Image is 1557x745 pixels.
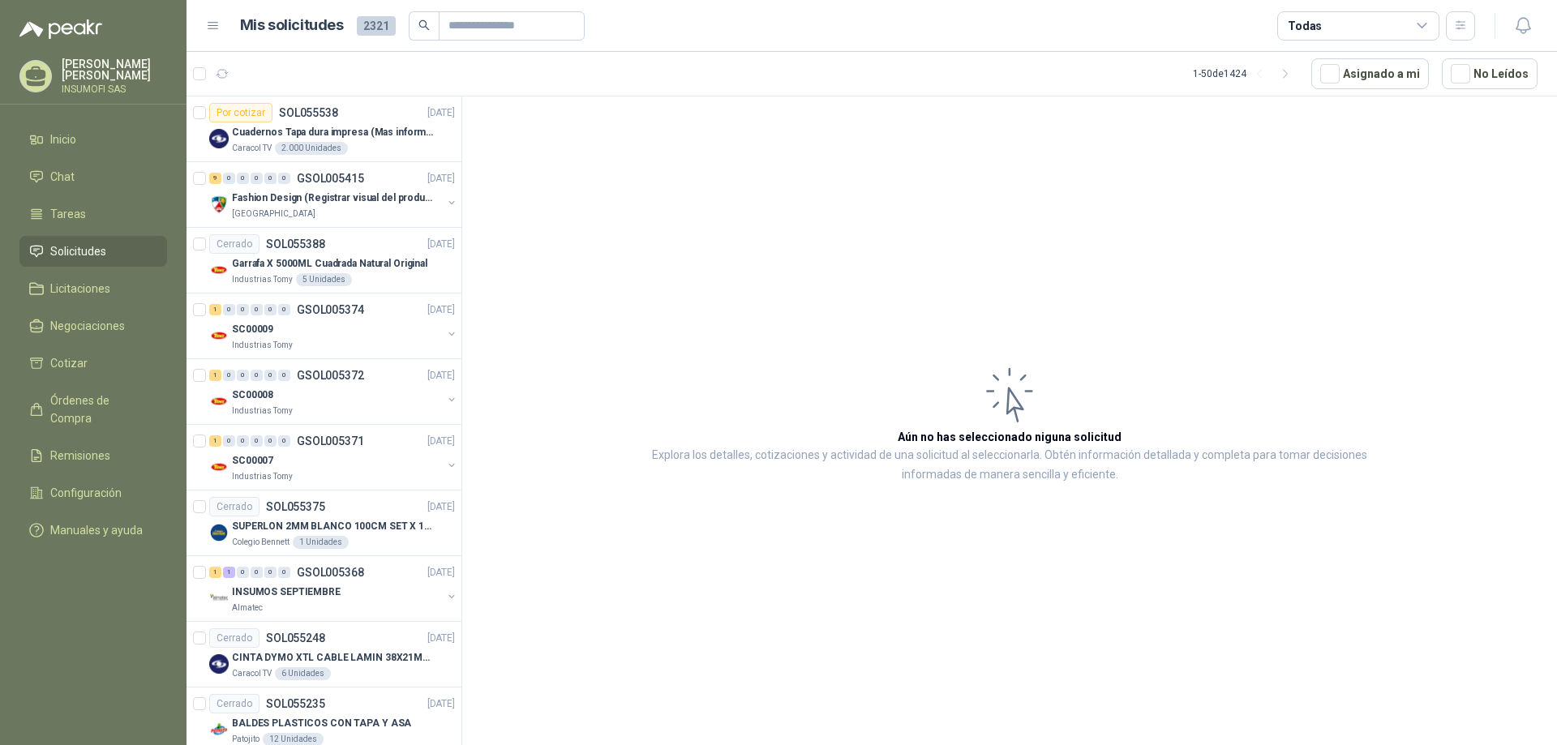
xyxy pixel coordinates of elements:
[232,519,434,534] p: SUPERLON 2MM BLANCO 100CM SET X 150 METROS
[427,237,455,252] p: [DATE]
[19,124,167,155] a: Inicio
[62,58,167,81] p: [PERSON_NAME] [PERSON_NAME]
[19,199,167,229] a: Tareas
[187,96,461,162] a: Por cotizarSOL055538[DATE] Company LogoCuadernos Tapa dura impresa (Mas informacion en el adjunto...
[209,497,259,516] div: Cerrado
[209,300,458,352] a: 1 0 0 0 0 0 GSOL005374[DATE] Company LogoSC00009Industrias Tomy
[209,260,229,280] img: Company Logo
[223,567,235,578] div: 1
[251,173,263,184] div: 0
[297,304,364,315] p: GSOL005374
[50,484,122,502] span: Configuración
[427,171,455,186] p: [DATE]
[266,238,325,250] p: SOL055388
[209,304,221,315] div: 1
[427,631,455,646] p: [DATE]
[1193,61,1298,87] div: 1 - 50 de 1424
[50,242,106,260] span: Solicitudes
[50,168,75,186] span: Chat
[19,348,167,379] a: Cotizar
[251,370,263,381] div: 0
[50,521,143,539] span: Manuales y ayuda
[427,105,455,121] p: [DATE]
[50,317,125,335] span: Negociaciones
[50,131,76,148] span: Inicio
[232,256,427,272] p: Garrafa X 5000ML Cuadrada Natural Original
[279,107,338,118] p: SOL055538
[187,228,461,293] a: CerradoSOL055388[DATE] Company LogoGarrafa X 5000ML Cuadrada Natural OriginalIndustrias Tomy5 Uni...
[19,161,167,192] a: Chat
[232,273,293,286] p: Industrias Tomy
[251,567,263,578] div: 0
[232,405,293,417] p: Industrias Tomy
[278,173,290,184] div: 0
[297,370,364,381] p: GSOL005372
[62,84,167,94] p: INSUMOFI SAS
[237,567,249,578] div: 0
[19,515,167,546] a: Manuales y ayuda
[278,435,290,447] div: 0
[278,370,290,381] div: 0
[357,16,396,36] span: 2321
[278,567,290,578] div: 0
[264,567,277,578] div: 0
[232,716,411,731] p: BALDES PLASTICOS CON TAPA Y ASA
[251,304,263,315] div: 0
[209,720,229,739] img: Company Logo
[297,567,364,578] p: GSOL005368
[251,435,263,447] div: 0
[19,477,167,508] a: Configuración
[427,302,455,318] p: [DATE]
[237,370,249,381] div: 0
[19,273,167,304] a: Licitaciones
[50,447,110,465] span: Remisiones
[237,435,249,447] div: 0
[187,490,461,556] a: CerradoSOL055375[DATE] Company LogoSUPERLON 2MM BLANCO 100CM SET X 150 METROSColegio Bennett1 Uni...
[187,622,461,687] a: CerradoSOL055248[DATE] Company LogoCINTA DYMO XTL CABLE LAMIN 38X21MMBLANCOCaracol TV6 Unidades
[266,698,325,709] p: SOL055235
[278,304,290,315] div: 0
[232,650,434,666] p: CINTA DYMO XTL CABLE LAMIN 38X21MMBLANCO
[209,366,458,417] a: 1 0 0 0 0 0 GSOL005372[DATE] Company LogoSC00008Industrias Tomy
[275,667,331,680] div: 6 Unidades
[418,19,430,31] span: search
[898,428,1122,446] h3: Aún no has seleccionado niguna solicitud
[427,368,455,383] p: [DATE]
[209,234,259,254] div: Cerrado
[19,236,167,267] a: Solicitudes
[1311,58,1429,89] button: Asignado a mi
[232,191,434,206] p: Fashion Design (Registrar visual del producto)
[624,446,1395,485] p: Explora los detalles, cotizaciones y actividad de una solicitud al seleccionarla. Obtén informaci...
[209,392,229,411] img: Company Logo
[232,208,315,221] p: [GEOGRAPHIC_DATA]
[209,370,221,381] div: 1
[209,563,458,614] a: 1 1 0 0 0 0 GSOL005368[DATE] Company LogoINSUMOS SEPTIEMBREAlmatec
[232,470,293,483] p: Industrias Tomy
[50,354,88,372] span: Cotizar
[209,435,221,447] div: 1
[237,173,249,184] div: 0
[209,523,229,542] img: Company Logo
[209,654,229,674] img: Company Logo
[293,536,349,549] div: 1 Unidades
[264,370,277,381] div: 0
[237,304,249,315] div: 0
[209,169,458,221] a: 9 0 0 0 0 0 GSOL005415[DATE] Company LogoFashion Design (Registrar visual del producto)[GEOGRAPHI...
[266,501,325,512] p: SOL055375
[427,434,455,449] p: [DATE]
[223,435,235,447] div: 0
[232,125,434,140] p: Cuadernos Tapa dura impresa (Mas informacion en el adjunto)
[209,589,229,608] img: Company Logo
[427,565,455,580] p: [DATE]
[209,457,229,477] img: Company Logo
[297,173,364,184] p: GSOL005415
[50,392,152,427] span: Órdenes de Compra
[19,385,167,434] a: Órdenes de Compra
[19,440,167,471] a: Remisiones
[223,173,235,184] div: 0
[232,584,341,600] p: INSUMOS SEPTIEMBRE
[264,435,277,447] div: 0
[427,499,455,515] p: [DATE]
[264,173,277,184] div: 0
[209,694,259,713] div: Cerrado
